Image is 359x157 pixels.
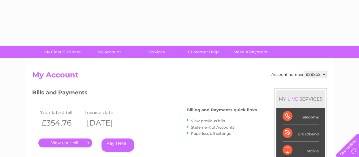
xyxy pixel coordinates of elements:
td: Invoice date [84,108,129,117]
a: Paperless bill settings [191,131,231,136]
a: Customer Help [178,46,229,58]
h3: Bills and Payments [32,88,257,99]
a: My Clear Business [37,46,88,58]
a: Pay Here [102,138,134,152]
div: Broadband [283,125,319,142]
td: Your latest bill [38,108,84,117]
h4: Billing and Payments quick links [187,108,257,112]
div: MY SERVICES [276,90,325,108]
th: £354.76 [38,117,84,129]
a: Statement of Accounts [191,125,234,130]
div: Account number [271,71,327,78]
a: Services [131,46,182,58]
a: Make A Payment [225,46,276,58]
a: . [38,138,92,147]
h2: My Account [32,71,327,82]
div: LIVE [286,96,299,102]
th: [DATE] [84,117,129,129]
a: My Account [84,46,135,58]
a: View previous bills [191,118,225,123]
div: Telecoms [283,108,319,125]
